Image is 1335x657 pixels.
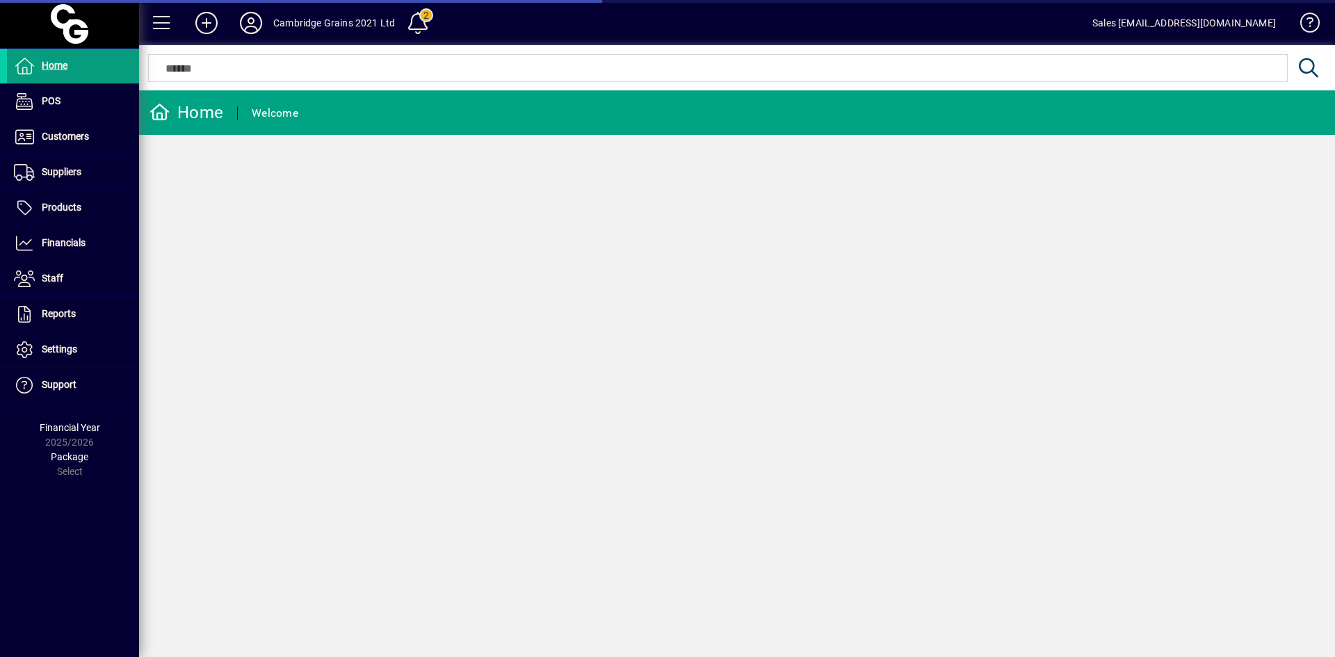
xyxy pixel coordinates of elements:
a: Financials [7,226,139,261]
button: Profile [229,10,273,35]
span: Home [42,60,67,71]
span: Staff [42,273,63,284]
span: Products [42,202,81,213]
span: Financial Year [40,422,100,433]
span: Customers [42,131,89,142]
div: Cambridge Grains 2021 Ltd [273,12,395,34]
span: Reports [42,308,76,319]
span: Package [51,451,88,462]
a: Staff [7,261,139,296]
div: Home [149,102,223,124]
a: POS [7,84,139,119]
button: Add [184,10,229,35]
a: Reports [7,297,139,332]
div: Welcome [252,102,298,124]
div: Sales [EMAIL_ADDRESS][DOMAIN_NAME] [1092,12,1276,34]
span: Financials [42,237,86,248]
span: Settings [42,343,77,355]
a: Customers [7,120,139,154]
span: Suppliers [42,166,81,177]
a: Settings [7,332,139,367]
span: Support [42,379,76,390]
a: Knowledge Base [1290,3,1318,48]
span: POS [42,95,60,106]
a: Products [7,190,139,225]
a: Support [7,368,139,403]
a: Suppliers [7,155,139,190]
